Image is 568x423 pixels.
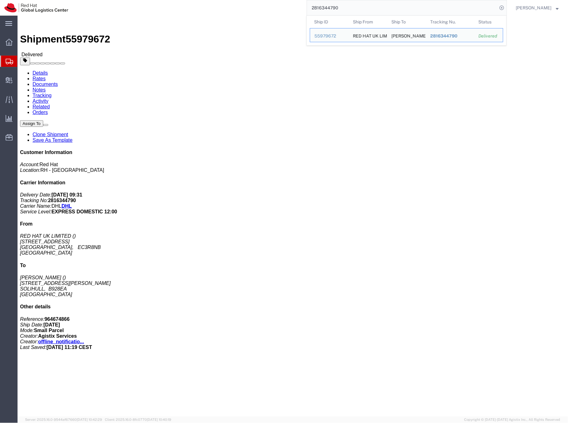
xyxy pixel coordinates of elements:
[18,16,568,416] iframe: FS Legacy Container
[310,16,349,28] th: Ship ID
[426,16,474,28] th: Tracking Nu.
[391,28,422,42] div: JOSEPH BAXTER
[474,16,503,28] th: Status
[353,28,383,42] div: RED HAT UK LIMITED
[430,33,470,39] div: 2816344790
[307,0,497,15] input: Search for shipment number, reference number
[516,4,559,12] button: [PERSON_NAME]
[349,16,387,28] th: Ship From
[315,33,344,39] div: 55979672
[25,418,102,421] span: Server: 2025.16.0-9544af67660
[147,418,171,421] span: [DATE] 10:40:19
[430,33,458,38] span: 2816344790
[464,417,560,422] span: Copyright © [DATE]-[DATE] Agistix Inc., All Rights Reserved
[387,16,426,28] th: Ship To
[478,33,499,39] div: Delivered
[105,418,171,421] span: Client: 2025.16.0-8fc0770
[310,16,506,45] table: Search Results
[4,3,68,12] img: logo
[77,418,102,421] span: [DATE] 10:42:29
[516,4,552,11] span: Sona Mala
